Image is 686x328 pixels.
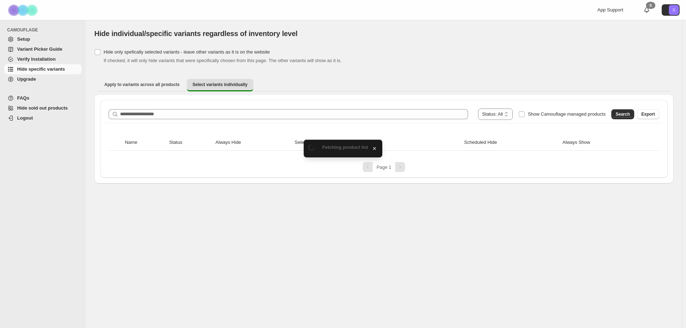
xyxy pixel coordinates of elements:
[646,2,655,9] div: 0
[104,58,342,63] span: If checked, it will only hide variants that were specifically chosen from this page. The other va...
[322,145,368,150] span: Fetching product list
[4,64,81,74] a: Hide specific variants
[641,111,655,117] span: Export
[662,4,680,16] button: Avatar with initials S
[616,111,630,117] span: Search
[193,82,248,87] span: Select variants individually
[17,115,33,121] span: Logout
[94,94,673,183] div: Select variants individually
[187,79,253,91] button: Select variants individually
[669,5,679,15] span: Avatar with initials S
[17,36,30,42] span: Setup
[104,82,180,87] span: Apply to variants across all products
[293,135,462,151] th: Selected/Excluded Countries
[611,109,634,119] button: Search
[17,76,36,82] span: Upgrade
[4,44,81,54] a: Variant Picker Guide
[104,49,270,55] span: Hide only spefically selected variants - leave other variants as it is on the website
[17,105,68,111] span: Hide sold out products
[106,162,662,172] nav: Pagination
[94,30,298,37] span: Hide individual/specific variants regardless of inventory level
[17,66,65,72] span: Hide specific variants
[7,27,82,33] span: CAMOUFLAGE
[672,8,675,12] text: S
[99,79,185,90] button: Apply to variants across all products
[560,135,645,151] th: Always Show
[597,7,623,12] span: App Support
[6,0,41,20] img: Camouflage
[643,6,650,14] a: 0
[4,113,81,123] a: Logout
[637,109,659,119] button: Export
[213,135,293,151] th: Always Hide
[377,165,391,170] span: Page 1
[167,135,214,151] th: Status
[4,103,81,113] a: Hide sold out products
[4,34,81,44] a: Setup
[123,135,167,151] th: Name
[17,95,29,101] span: FAQs
[4,74,81,84] a: Upgrade
[528,111,606,117] span: Show Camouflage managed products
[4,54,81,64] a: Verify Installation
[462,135,560,151] th: Scheduled Hide
[17,56,56,62] span: Verify Installation
[17,46,62,52] span: Variant Picker Guide
[4,93,81,103] a: FAQs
